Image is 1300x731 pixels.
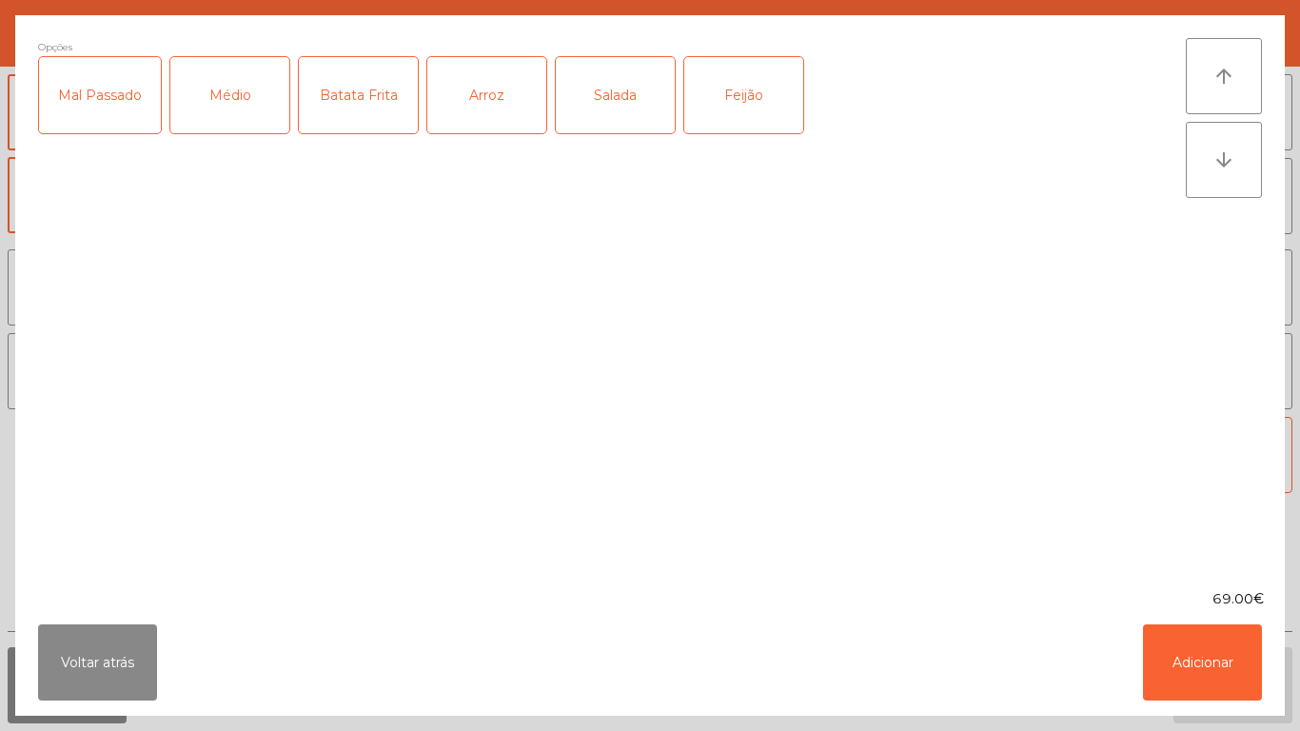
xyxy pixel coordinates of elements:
div: Mal Passado [39,57,161,133]
button: Adicionar [1143,624,1262,701]
i: arrow_upward [1212,65,1235,88]
div: 69.00€ [15,589,1285,609]
button: Voltar atrás [38,624,157,701]
div: Médio [170,57,289,133]
div: Arroz [427,57,546,133]
div: Batata Frita [299,57,418,133]
i: arrow_downward [1212,148,1235,171]
button: arrow_downward [1186,122,1262,198]
span: Opções [38,38,72,56]
div: Feijão [684,57,803,133]
div: Salada [556,57,675,133]
button: arrow_upward [1186,38,1262,114]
